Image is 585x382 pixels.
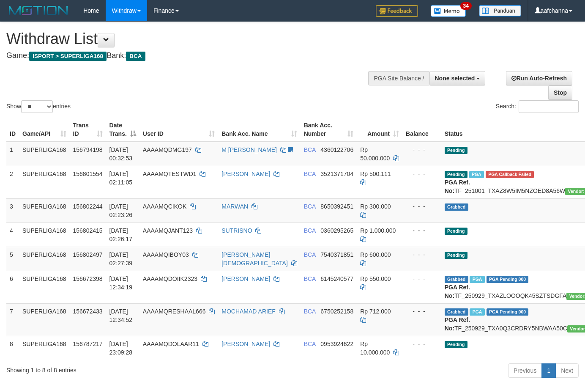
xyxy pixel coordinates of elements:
span: Copy 8650392451 to clipboard [320,203,353,210]
td: 6 [6,271,19,303]
span: Rp 1.000.000 [360,227,396,234]
span: BCA [304,170,316,177]
span: BCA [304,275,316,282]
span: 156794198 [73,146,103,153]
div: - - - [406,275,438,283]
span: AAAAMQCIKOK [143,203,186,210]
span: BCA [304,341,316,347]
a: Previous [508,363,542,378]
span: [DATE] 02:23:26 [109,203,133,218]
span: Copy 4360122706 to clipboard [320,146,353,153]
th: ID [6,118,19,142]
span: Grabbed [445,276,468,283]
span: [DATE] 02:11:05 [109,170,133,186]
span: BCA [304,227,316,234]
span: Rp 600.000 [360,251,391,258]
h4: Game: Bank: [6,52,382,60]
span: BCA [126,52,145,61]
td: SUPERLIGA168 [19,303,70,336]
span: 156802415 [73,227,103,234]
div: - - - [406,226,438,235]
button: None selected [429,71,486,85]
td: 5 [6,247,19,271]
a: MOCHAMAD ARIEF [221,308,276,315]
span: Copy 0953924622 to clipboard [320,341,353,347]
a: Stop [548,85,572,100]
span: [DATE] 12:34:52 [109,308,133,323]
span: 156787217 [73,341,103,347]
span: AAAAMQJANT123 [143,227,193,234]
td: SUPERLIGA168 [19,223,70,247]
span: 156801554 [73,170,103,177]
span: AAAAMQRESHAAL666 [143,308,206,315]
a: Run Auto-Refresh [506,71,572,85]
th: Trans ID: activate to sort column ascending [70,118,106,142]
span: Pending [445,252,467,259]
td: 3 [6,198,19,223]
div: - - - [406,250,438,259]
td: 7 [6,303,19,336]
span: [DATE] 12:34:19 [109,275,133,291]
span: AAAAMQIBOY03 [143,251,189,258]
th: Game/API: activate to sort column ascending [19,118,70,142]
a: 1 [541,363,556,378]
span: Rp 550.000 [360,275,391,282]
span: Marked by aafseijuro [469,171,484,178]
span: Pending [445,171,467,178]
a: [PERSON_NAME] [221,275,270,282]
div: - - - [406,170,438,178]
b: PGA Ref. No: [445,284,470,299]
a: SUTRISNO [221,227,252,234]
div: Showing 1 to 8 of 8 entries [6,363,238,374]
span: Rp 500.111 [360,170,391,177]
span: Marked by aafsoycanthlai [470,308,484,316]
select: Showentries [21,100,53,113]
span: BCA [304,146,316,153]
span: PGA Pending [487,276,529,283]
td: SUPERLIGA168 [19,166,70,198]
td: SUPERLIGA168 [19,271,70,303]
h1: Withdraw List [6,30,382,47]
div: PGA Site Balance / [368,71,429,85]
span: Copy 3521371704 to clipboard [320,170,353,177]
span: 156802244 [73,203,103,210]
a: Next [555,363,579,378]
th: Balance [402,118,441,142]
b: PGA Ref. No: [445,179,470,194]
span: Grabbed [445,203,468,211]
a: [PERSON_NAME] [221,341,270,347]
div: - - - [406,307,438,316]
th: User ID: activate to sort column ascending [139,118,218,142]
th: Amount: activate to sort column ascending [357,118,402,142]
td: 2 [6,166,19,198]
span: Marked by aafsoycanthlai [470,276,484,283]
span: AAAAMQTESTWD1 [143,170,197,177]
span: ISPORT > SUPERLIGA168 [29,52,107,61]
span: Rp 50.000.000 [360,146,390,162]
span: BCA [304,251,316,258]
span: BCA [304,308,316,315]
span: PGA Error [486,171,534,178]
span: None selected [435,75,475,82]
span: 156672398 [73,275,103,282]
td: SUPERLIGA168 [19,142,70,166]
div: - - - [406,202,438,211]
img: panduan.png [479,5,521,16]
div: - - - [406,146,438,154]
span: BCA [304,203,316,210]
span: [DATE] 23:09:28 [109,341,133,356]
span: AAAAMQDOLAAR11 [143,341,199,347]
span: Pending [445,341,467,348]
span: Rp 10.000.000 [360,341,390,356]
td: SUPERLIGA168 [19,247,70,271]
th: Date Trans.: activate to sort column descending [106,118,139,142]
span: Rp 712.000 [360,308,391,315]
span: 156802497 [73,251,103,258]
td: 8 [6,336,19,360]
th: Bank Acc. Number: activate to sort column ascending [301,118,357,142]
span: 34 [460,2,472,10]
a: M [PERSON_NAME] [221,146,277,153]
td: 1 [6,142,19,166]
span: Pending [445,228,467,235]
span: Copy 6145240577 to clipboard [320,275,353,282]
